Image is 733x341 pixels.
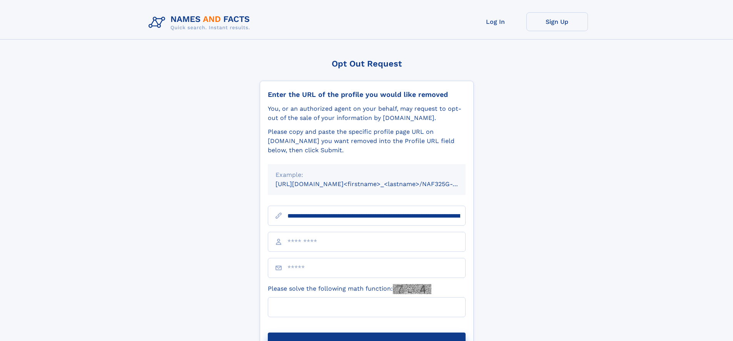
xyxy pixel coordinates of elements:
[465,12,526,31] a: Log In
[268,90,466,99] div: Enter the URL of the profile you would like removed
[268,284,431,294] label: Please solve the following math function:
[145,12,256,33] img: Logo Names and Facts
[276,170,458,180] div: Example:
[276,180,480,188] small: [URL][DOMAIN_NAME]<firstname>_<lastname>/NAF325G-xxxxxxxx
[526,12,588,31] a: Sign Up
[268,127,466,155] div: Please copy and paste the specific profile page URL on [DOMAIN_NAME] you want removed into the Pr...
[260,59,474,68] div: Opt Out Request
[268,104,466,123] div: You, or an authorized agent on your behalf, may request to opt-out of the sale of your informatio...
